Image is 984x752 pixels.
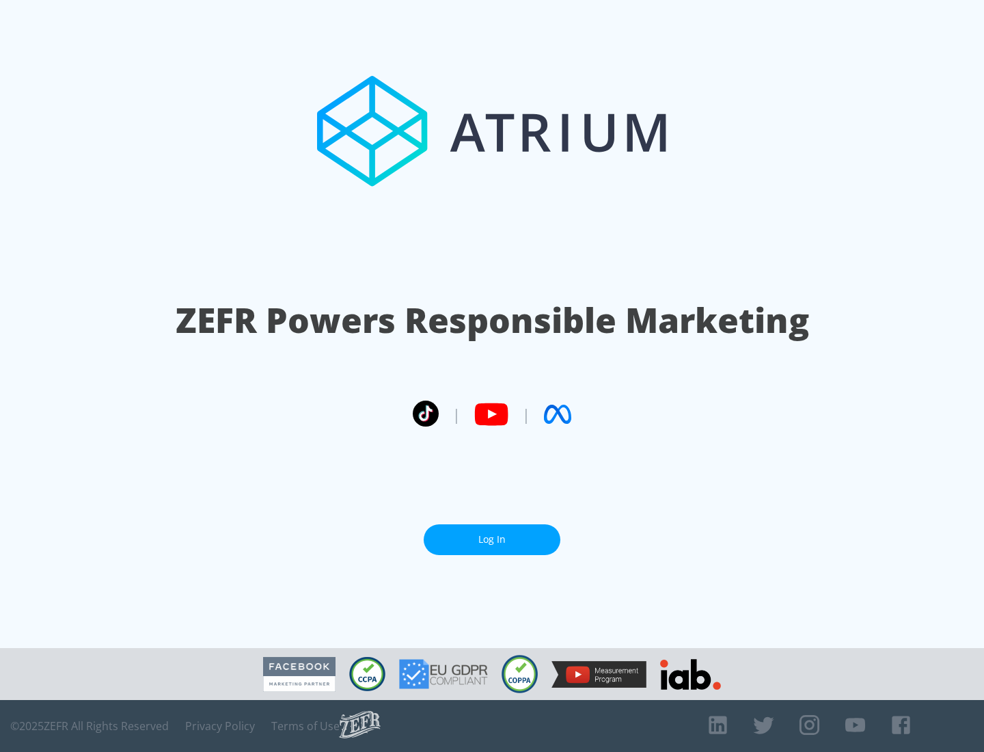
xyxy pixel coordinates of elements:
a: Log In [424,524,560,555]
img: IAB [660,659,721,690]
img: GDPR Compliant [399,659,488,689]
span: | [452,404,461,425]
span: © 2025 ZEFR All Rights Reserved [10,719,169,733]
span: | [522,404,530,425]
a: Privacy Policy [185,719,255,733]
h1: ZEFR Powers Responsible Marketing [176,297,809,344]
img: COPPA Compliant [502,655,538,693]
img: Facebook Marketing Partner [263,657,336,692]
a: Terms of Use [271,719,340,733]
img: CCPA Compliant [349,657,385,691]
img: YouTube Measurement Program [551,661,646,688]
